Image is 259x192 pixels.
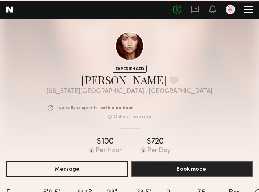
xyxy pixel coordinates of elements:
div: EXPERIENCED [113,65,147,73]
div: $ [97,138,101,146]
button: Message [6,161,128,177]
button: Book model [131,161,253,177]
div: Per Day [148,147,170,155]
p: Typically responds: [56,106,98,111]
div: $ [147,138,151,146]
div: [US_STATE][GEOGRAPHIC_DATA] , [GEOGRAPHIC_DATA] [46,88,213,95]
div: 100 [101,138,114,146]
div: 720 [151,138,164,146]
div: Online +1mo ago [113,115,151,120]
div: [PERSON_NAME] [46,73,213,87]
div: Per Hour [96,147,122,155]
b: within an hour [100,106,133,111]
